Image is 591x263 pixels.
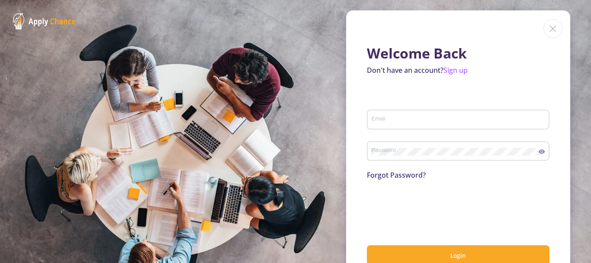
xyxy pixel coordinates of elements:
span: Login [450,251,466,260]
a: Sign up [443,65,468,75]
a: Forgot Password? [367,170,426,180]
h1: Welcome Back [367,45,549,62]
p: Don't have an account? [367,65,549,75]
iframe: reCAPTCHA [367,191,498,224]
img: ApplyChance Logo [13,13,76,29]
img: close icon [543,19,562,38]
